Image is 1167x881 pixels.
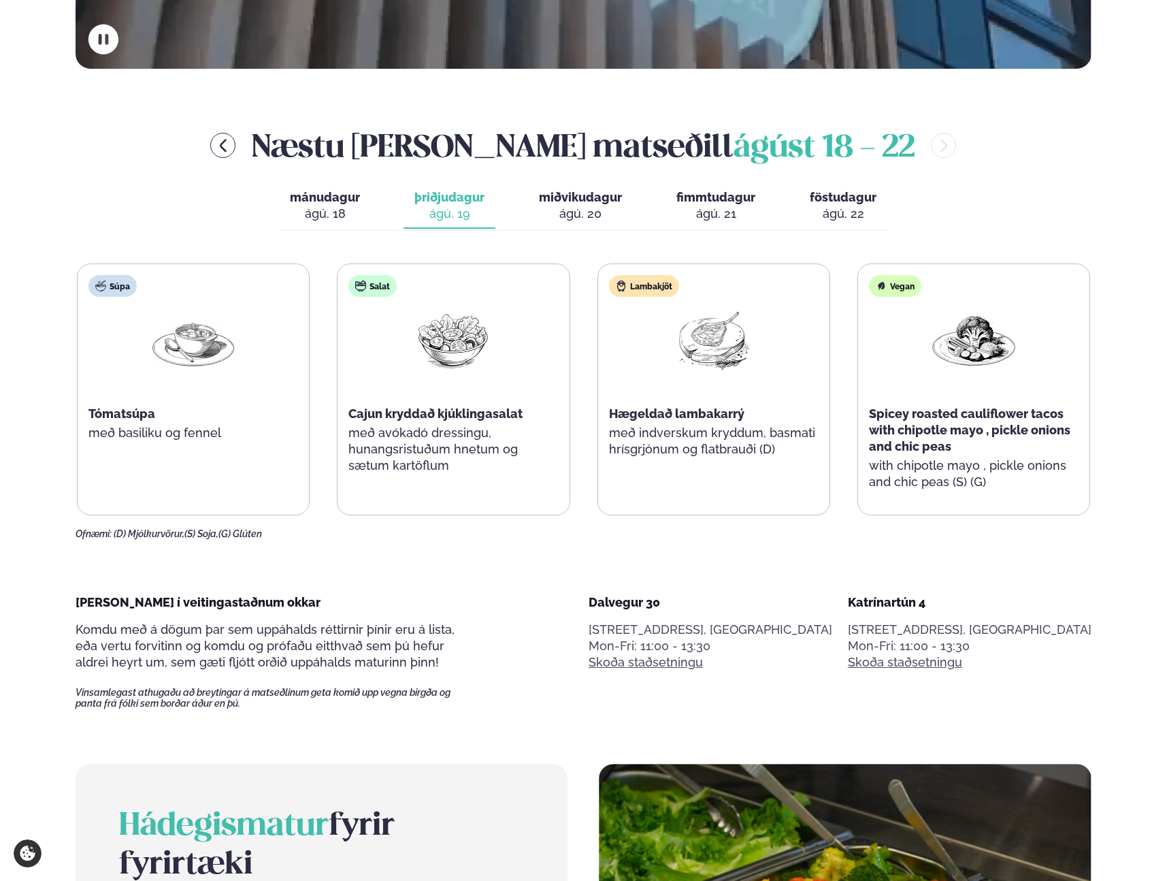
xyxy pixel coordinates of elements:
[609,425,819,458] p: með indverskum kryddum, basmati hrísgrjónum og flatbrauði (D)
[609,275,679,297] div: Lambakjöt
[848,638,1091,654] div: Mon-Fri: 11:00 - 13:30
[848,654,962,671] a: Skoða staðsetningu
[665,184,766,229] button: fimmtudagur ágú. 21
[14,839,42,867] a: Cookie settings
[869,406,1070,453] span: Spicey roasted cauliflower tacos with chipotle mayo , pickle onions and chic peas
[848,594,1091,611] div: Katrínartún 4
[670,308,757,371] img: Lamb-Meat.png
[290,190,360,204] span: mánudagur
[609,406,744,421] span: Hægeldað lambakarrý
[528,184,633,229] button: miðvikudagur ágú. 20
[150,308,237,371] img: Soup.png
[290,206,360,222] div: ágú. 18
[76,595,320,609] span: [PERSON_NAME] í veitingastaðnum okkar
[76,622,455,669] span: Komdu með á dögum þar sem uppáhalds réttirnir þínir eru á lista, eða vertu forvitinn og komdu og ...
[348,425,558,474] p: með avókadó dressingu, hunangsristuðum hnetum og sætum kartöflum
[279,184,371,229] button: mánudagur ágú. 18
[218,528,262,539] span: (G) Glúten
[414,190,484,204] span: þriðjudagur
[876,281,887,291] img: Vegan.svg
[734,133,915,163] span: ágúst 18 - 22
[539,206,622,222] div: ágú. 20
[348,275,397,297] div: Salat
[184,528,218,539] span: (S) Soja,
[869,458,1079,490] p: with chipotle mayo , pickle onions and chic peas (S) (G)
[95,281,106,291] img: soup.svg
[119,812,329,842] span: Hádegismatur
[114,528,184,539] span: (D) Mjólkurvörur,
[676,206,755,222] div: ágú. 21
[589,638,832,654] div: Mon-Fri: 11:00 - 13:30
[848,622,1091,638] p: [STREET_ADDRESS], [GEOGRAPHIC_DATA]
[210,133,235,158] button: menu-btn-left
[799,184,887,229] button: föstudagur ágú. 22
[930,308,1017,371] img: Vegan.png
[355,281,366,291] img: salad.svg
[410,308,497,371] img: Salad.png
[88,406,155,421] span: Tómatsúpa
[810,206,876,222] div: ágú. 22
[589,622,832,638] p: [STREET_ADDRESS], [GEOGRAPHIC_DATA]
[414,206,484,222] div: ágú. 19
[252,123,915,167] h2: Næstu [PERSON_NAME] matseðill
[810,190,876,204] span: föstudagur
[931,133,956,158] button: menu-btn-right
[76,687,474,709] span: Vinsamlegast athugaðu að breytingar á matseðlinum geta komið upp vegna birgða og panta frá fólki ...
[676,190,755,204] span: fimmtudagur
[589,654,703,671] a: Skoða staðsetningu
[76,528,112,539] span: Ofnæmi:
[88,425,298,441] p: með basiliku og fennel
[539,190,622,204] span: miðvikudagur
[616,281,627,291] img: Lamb.svg
[88,275,137,297] div: Súpa
[348,406,523,421] span: Cajun kryddað kjúklingasalat
[589,594,832,611] div: Dalvegur 30
[869,275,921,297] div: Vegan
[404,184,495,229] button: þriðjudagur ágú. 19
